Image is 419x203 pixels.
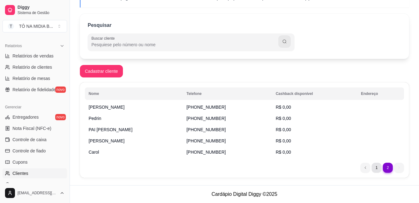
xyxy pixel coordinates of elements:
[276,138,291,143] span: R$ 0,00
[2,135,67,145] a: Controle de caixa
[89,116,101,121] span: Pedrin
[80,65,123,77] button: Cadastrar cliente
[19,23,53,29] div: TÔ NA MIDIA B ...
[187,105,226,110] span: [PHONE_NUMBER]
[12,64,52,70] span: Relatório de clientes
[12,181,28,188] span: Estoque
[383,163,393,173] li: pagination item 2 active
[276,105,291,110] span: R$ 0,00
[276,116,291,121] span: R$ 0,00
[12,159,27,165] span: Cupons
[8,23,14,29] span: T
[89,150,99,155] span: Carol
[2,157,67,167] a: Cupons
[17,5,65,10] span: Diggy
[372,163,382,173] li: pagination item 1
[91,42,278,48] input: Buscar cliente
[360,163,370,173] li: previous page button
[187,116,226,121] span: [PHONE_NUMBER]
[12,114,39,120] span: Entregadores
[2,2,67,17] a: DiggySistema de Gestão
[187,138,226,143] span: [PHONE_NUMBER]
[91,36,117,41] label: Buscar cliente
[12,148,46,154] span: Controle de fiado
[2,112,67,122] a: Entregadoresnovo
[17,191,57,196] span: [EMAIL_ADDRESS][DOMAIN_NAME]
[272,87,357,100] th: Cashback disponível
[2,168,67,178] a: Clientes
[12,136,46,143] span: Controle de caixa
[357,87,404,100] th: Endereço
[17,10,65,15] span: Sistema de Gestão
[276,150,291,155] span: R$ 0,00
[2,102,67,112] div: Gerenciar
[357,160,407,176] nav: pagination navigation
[183,87,272,100] th: Telefone
[187,150,226,155] span: [PHONE_NUMBER]
[2,146,67,156] a: Controle de fiado
[2,123,67,133] a: Nota Fiscal (NFC-e)
[89,105,124,110] span: [PERSON_NAME]
[2,85,67,95] a: Relatório de fidelidadenovo
[88,22,111,29] p: Pesquisar
[70,185,419,203] footer: Cardápio Digital Diggy © 2025
[89,127,133,132] span: PAI [PERSON_NAME]
[89,138,124,143] span: [PERSON_NAME]
[12,125,51,131] span: Nota Fiscal (NFC-e)
[2,186,67,201] button: [EMAIL_ADDRESS][DOMAIN_NAME]
[2,51,67,61] a: Relatórios de vendas
[12,75,50,82] span: Relatório de mesas
[12,53,54,59] span: Relatórios de vendas
[276,127,291,132] span: R$ 0,00
[12,87,56,93] span: Relatório de fidelidade
[12,170,28,176] span: Clientes
[187,127,226,132] span: [PHONE_NUMBER]
[5,43,22,48] span: Relatórios
[2,20,67,32] button: Select a team
[2,62,67,72] a: Relatório de clientes
[2,73,67,83] a: Relatório de mesas
[85,87,183,100] th: Nome
[2,180,67,190] a: Estoque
